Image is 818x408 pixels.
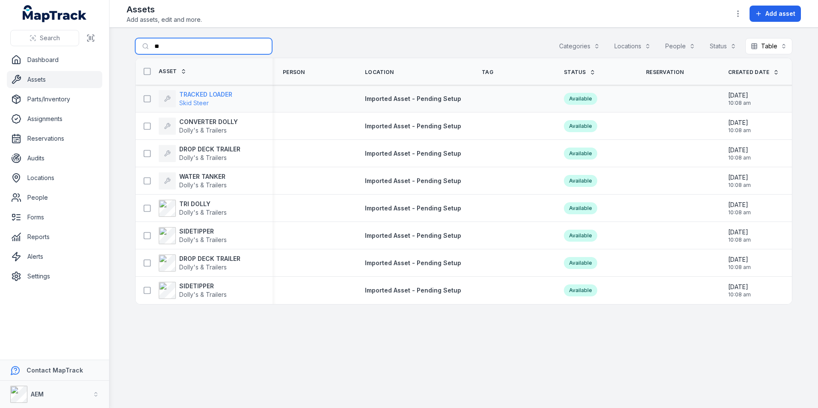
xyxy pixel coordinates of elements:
[564,69,586,76] span: Status
[179,181,227,189] span: Dolly's & Trailers
[7,169,102,186] a: Locations
[159,145,240,162] a: DROP DECK TRAILERDolly's & Trailers
[365,95,461,102] span: Imported Asset - Pending Setup
[728,283,751,298] time: 20/08/2025, 10:08:45 am
[159,227,227,244] a: SIDETIPPERDolly's & Trailers
[728,201,751,209] span: [DATE]
[365,259,461,267] a: Imported Asset - Pending Setup
[728,291,751,298] span: 10:08 am
[127,3,202,15] h2: Assets
[564,175,597,187] div: Available
[365,204,461,212] span: Imported Asset - Pending Setup
[728,91,751,100] span: [DATE]
[365,286,461,295] a: Imported Asset - Pending Setup
[728,201,751,216] time: 20/08/2025, 10:08:45 am
[728,100,751,106] span: 10:08 am
[660,38,701,54] button: People
[179,127,227,134] span: Dolly's & Trailers
[7,268,102,285] a: Settings
[365,122,461,130] a: Imported Asset - Pending Setup
[179,236,227,243] span: Dolly's & Trailers
[728,255,751,271] time: 20/08/2025, 10:08:45 am
[564,202,597,214] div: Available
[179,172,227,181] strong: WATER TANKER
[728,118,751,134] time: 20/08/2025, 10:08:45 am
[728,182,751,189] span: 10:08 am
[159,254,240,272] a: DROP DECK TRAILERDolly's & Trailers
[7,150,102,167] a: Audits
[365,149,461,158] a: Imported Asset - Pending Setup
[365,95,461,103] a: Imported Asset - Pending Setup
[564,120,597,132] div: Available
[365,204,461,213] a: Imported Asset - Pending Setup
[31,390,44,398] strong: AEM
[728,228,751,237] span: [DATE]
[564,93,597,105] div: Available
[179,282,227,290] strong: SIDETIPPER
[283,69,305,76] span: Person
[564,148,597,160] div: Available
[27,367,83,374] strong: Contact MapTrack
[646,69,684,76] span: Reservation
[745,38,792,54] button: Table
[179,154,227,161] span: Dolly's & Trailers
[728,209,751,216] span: 10:08 am
[10,30,79,46] button: Search
[728,173,751,182] span: [DATE]
[728,173,751,189] time: 20/08/2025, 10:08:45 am
[365,150,461,157] span: Imported Asset - Pending Setup
[179,145,240,154] strong: DROP DECK TRAILER
[728,237,751,243] span: 10:08 am
[728,146,751,154] span: [DATE]
[7,189,102,206] a: People
[365,232,461,239] span: Imported Asset - Pending Setup
[728,127,751,134] span: 10:08 am
[7,91,102,108] a: Parts/Inventory
[7,130,102,147] a: Reservations
[704,38,742,54] button: Status
[365,287,461,294] span: Imported Asset - Pending Setup
[159,68,177,75] span: Asset
[728,228,751,243] time: 20/08/2025, 10:08:45 am
[365,69,394,76] span: Location
[728,264,751,271] span: 10:08 am
[179,90,232,99] strong: TRACKED LOADER
[728,146,751,161] time: 20/08/2025, 10:08:45 am
[728,69,779,76] a: Created Date
[728,154,751,161] span: 10:08 am
[365,177,461,185] a: Imported Asset - Pending Setup
[365,259,461,266] span: Imported Asset - Pending Setup
[728,91,751,106] time: 20/08/2025, 10:08:45 am
[179,99,209,106] span: Skid Steer
[728,69,770,76] span: Created Date
[179,291,227,298] span: Dolly's & Trailers
[7,248,102,265] a: Alerts
[765,9,795,18] span: Add asset
[7,71,102,88] a: Assets
[179,254,240,263] strong: DROP DECK TRAILER
[23,5,87,22] a: MapTrack
[482,69,493,76] span: Tag
[564,69,596,76] a: Status
[7,51,102,68] a: Dashboard
[554,38,605,54] button: Categories
[728,255,751,264] span: [DATE]
[365,231,461,240] a: Imported Asset - Pending Setup
[564,284,597,296] div: Available
[728,283,751,291] span: [DATE]
[7,228,102,245] a: Reports
[159,172,227,189] a: WATER TANKERDolly's & Trailers
[7,110,102,127] a: Assignments
[365,177,461,184] span: Imported Asset - Pending Setup
[159,68,187,75] a: Asset
[564,257,597,269] div: Available
[179,227,227,236] strong: SIDETIPPER
[728,118,751,127] span: [DATE]
[159,118,238,135] a: CONVERTER DOLLYDolly's & Trailers
[159,200,227,217] a: TRI DOLLYDolly's & Trailers
[159,90,232,107] a: TRACKED LOADERSkid Steer
[40,34,60,42] span: Search
[750,6,801,22] button: Add asset
[127,15,202,24] span: Add assets, edit and more.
